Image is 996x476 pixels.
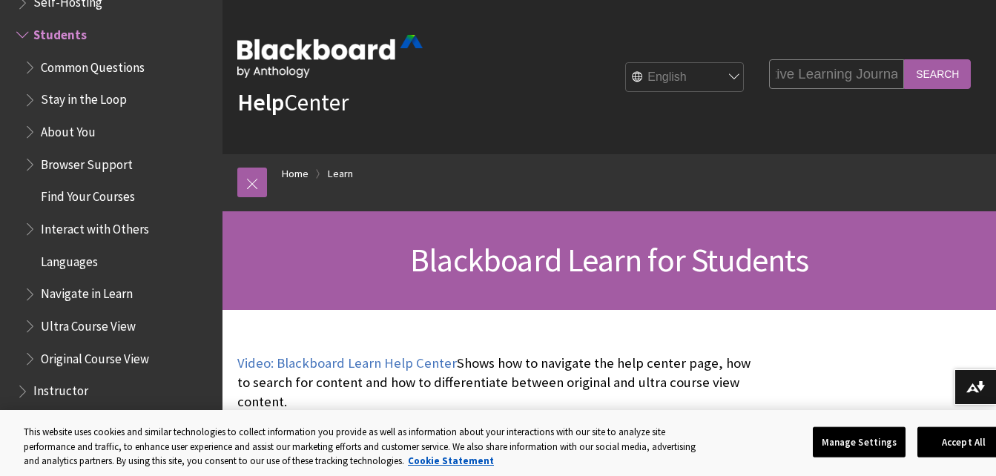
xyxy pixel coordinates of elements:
span: Navigate in Learn [41,282,133,302]
span: Students [33,22,87,42]
span: Common Questions [41,55,145,75]
span: Original Course View [41,346,149,366]
div: This website uses cookies and similar technologies to collect information you provide as well as ... [24,425,697,469]
span: Ultra Course View [41,314,136,334]
a: Home [282,165,309,183]
input: Search [904,59,971,88]
p: Shows how to navigate the help center page, how to search for content and how to differentiate be... [237,354,762,412]
span: Browser Support [41,152,133,172]
strong: Help [237,87,284,117]
span: About You [41,119,96,139]
span: Languages [41,249,98,269]
select: Site Language Selector [626,63,745,93]
button: Manage Settings [813,426,906,457]
span: Interact with Others [41,216,149,237]
img: Blackboard by Anthology [237,35,423,78]
a: More information about your privacy, opens in a new tab [408,454,494,467]
span: Stay in the Loop [41,87,127,108]
span: Blackboard Learn for Students [410,239,808,280]
a: Video: Blackboard Learn Help Center [237,354,457,372]
a: HelpCenter [237,87,349,117]
span: Find Your Courses [41,185,135,205]
span: Instructor [33,379,88,399]
a: Learn [328,165,353,183]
